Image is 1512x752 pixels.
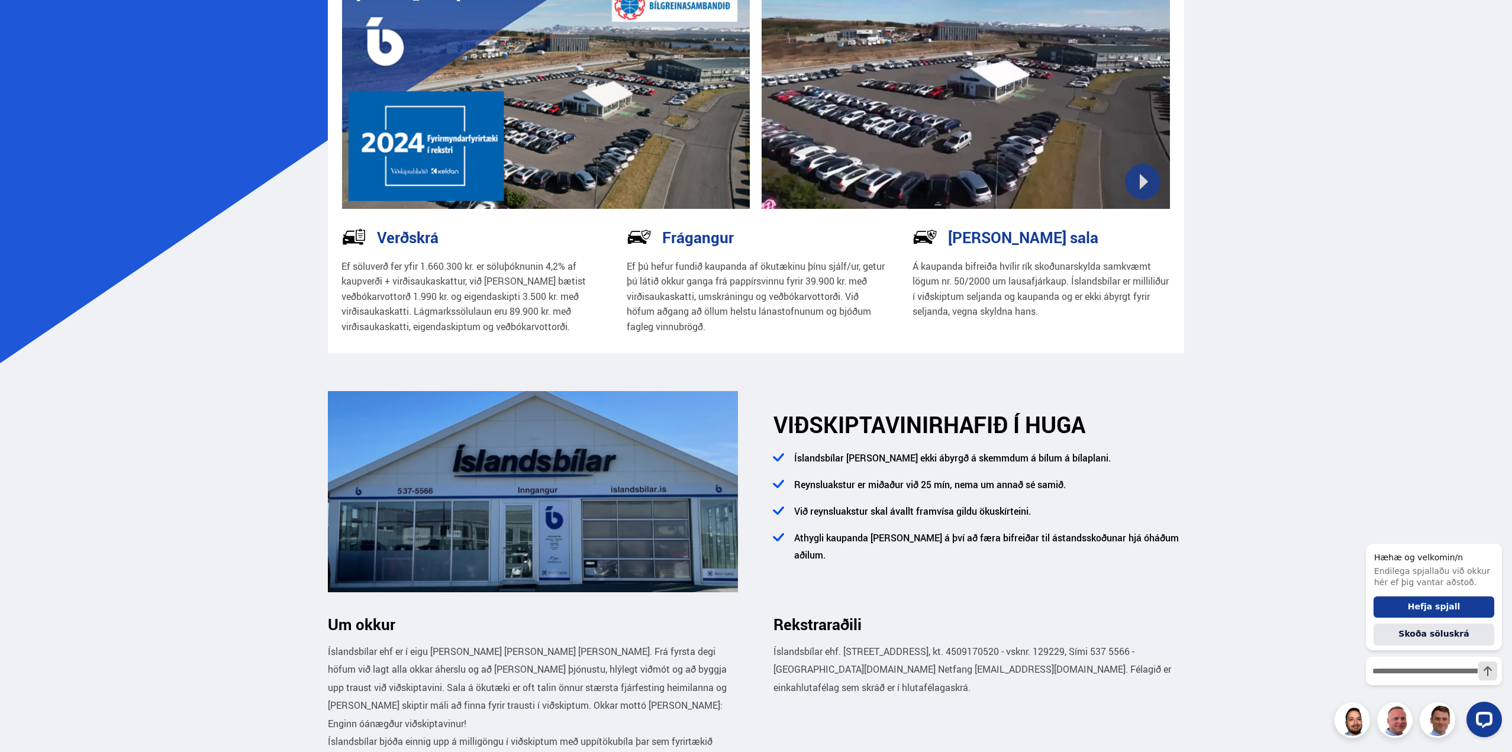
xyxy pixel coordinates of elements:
p: Ef þú hefur fundið kaupanda af ökutækinu þínu sjálf/ur, getur þú látið okkur ganga frá pappírsvin... [627,259,885,335]
img: -Svtn6bYgwAsiwNX.svg [913,224,937,249]
span: VIÐSKIPTAVINIR [773,409,943,440]
h2: HAFIÐ Í HUGA [773,411,1184,438]
p: Íslandsbílar ehf. [STREET_ADDRESS], kt. 4509170520 - vsknr. 129229, Sími 537 5566 - [GEOGRAPHIC_D... [773,643,1184,696]
h3: [PERSON_NAME] sala [948,228,1098,246]
h3: Um okkur [328,615,739,633]
li: Íslandsbílar [PERSON_NAME] ekki ábyrgð á skemmdum á bílum á bílaplani. [788,450,1184,476]
h3: Rekstraraðili [773,615,1184,633]
img: ANGMEGnRQmXqTLfD.png [328,391,739,592]
iframe: LiveChat chat widget [1356,522,1507,747]
li: Við reynsluakstur skal ávallt framvísa gildu ökuskírteini. [788,503,1184,530]
h3: Verðskrá [377,228,439,246]
p: Ef söluverð fer yfir 1.660.300 kr. er söluþóknunin 4,2% af kaupverði + virðisaukaskattur, við [PE... [341,259,600,335]
h3: Frágangur [662,228,734,246]
img: tr5P-W3DuiFaO7aO.svg [341,224,366,249]
img: nhp88E3Fdnt1Opn2.png [1336,704,1372,740]
li: Athygli kaupanda [PERSON_NAME] á því að færa bifreiðar til ástandsskoðunar hjá óháðum aðilum. [788,530,1184,573]
img: NP-R9RrMhXQFCiaa.svg [627,224,652,249]
li: Reynsluakstur er miðaður við 25 mín, nema um annað sé samið. [788,476,1184,503]
p: Íslandsbílar ehf er í eigu [PERSON_NAME] [PERSON_NAME] [PERSON_NAME]. Frá fyrsta degi höfum við l... [328,643,739,732]
p: Á kaupanda bifreiða hvílir rík skoðunarskylda samkvæmt lögum nr. 50/2000 um lausafjárkaup. Ísland... [913,259,1171,319]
